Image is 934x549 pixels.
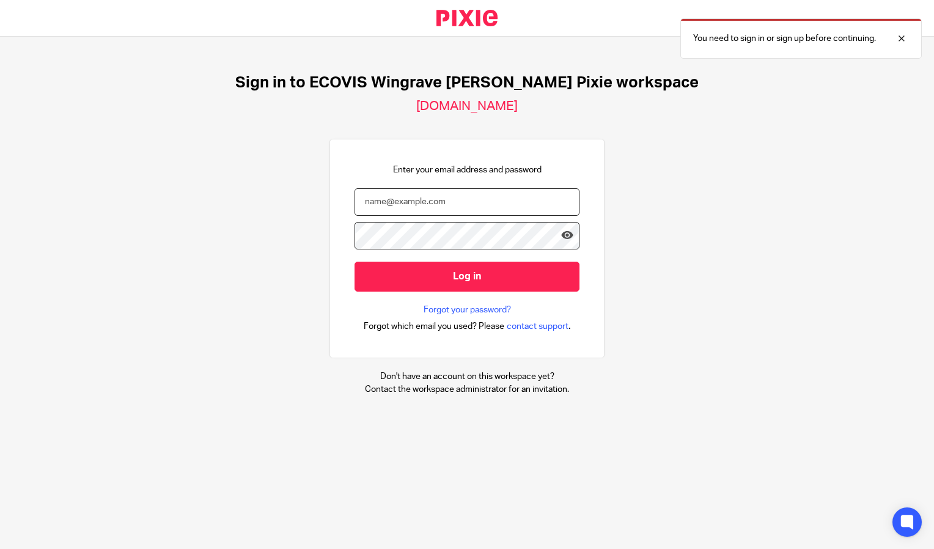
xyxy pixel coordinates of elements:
[424,304,511,316] a: Forgot your password?
[416,98,518,114] h2: [DOMAIN_NAME]
[364,320,504,333] span: Forgot which email you used? Please
[355,188,579,216] input: name@example.com
[365,370,569,383] p: Don't have an account on this workspace yet?
[355,262,579,292] input: Log in
[507,320,568,333] span: contact support
[235,73,699,92] h1: Sign in to ECOVIS Wingrave [PERSON_NAME] Pixie workspace
[365,383,569,396] p: Contact the workspace administrator for an invitation.
[693,32,876,45] p: You need to sign in or sign up before continuing.
[364,319,571,333] div: .
[393,164,542,176] p: Enter your email address and password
